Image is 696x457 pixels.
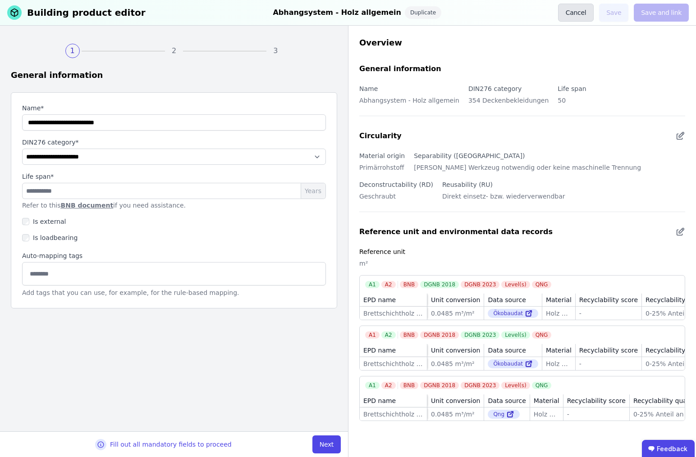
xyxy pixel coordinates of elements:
[359,94,459,112] div: Abhangsystem - Holz allgemein
[534,410,559,419] div: Holz allgemein
[61,202,114,209] a: BNB document
[501,382,530,389] div: Level(s)
[599,4,628,22] button: Save
[468,94,549,112] div: 354 Deckenbekleidungen
[468,85,522,92] label: DIN276 category
[488,295,526,304] div: Data source
[558,4,594,22] button: Cancel
[22,201,326,210] p: Refer to this if you need assistance.
[365,382,380,389] div: A1
[488,359,538,368] div: Ökobaudat
[634,4,689,22] button: Save and link
[29,217,66,226] label: Is external
[546,309,572,318] div: Holz allgemein
[400,281,418,288] div: BNB
[488,410,520,419] div: Qng
[532,281,552,288] div: QNG
[501,331,530,339] div: Level(s)
[579,346,638,355] div: Recyclability score
[431,346,480,355] div: Unit conversion
[431,396,480,405] div: Unit conversion
[461,382,499,389] div: DGNB 2023
[359,152,405,159] label: Material origin
[22,288,326,297] div: Add tags that you can use, for example, for the rule-based mapping.
[359,161,405,179] div: Primärrohstoff
[22,104,326,113] label: Name*
[22,138,326,147] label: audits.requiredField
[431,309,480,318] div: 0.0485 m³/m²
[414,152,525,159] label: Separability ([GEOGRAPHIC_DATA])
[363,410,423,419] div: Brettschichtholz - Standardformen (Durchschnitt DE)
[567,410,626,419] div: -
[359,248,405,255] label: Reference unit
[532,382,552,389] div: QNG
[488,396,526,405] div: Data source
[420,331,459,339] div: DGNB 2018
[431,295,480,304] div: Unit conversion
[363,309,423,318] div: Brettschichtholz - Standardformen (Durchschnitt DE)
[359,85,378,92] label: Name
[381,281,396,288] div: A2
[405,6,441,19] div: Duplicate
[312,435,341,453] button: Next
[359,190,433,208] div: Geschraubt
[273,6,401,19] div: Abhangsystem - Holz allgemein
[546,346,572,355] div: Material
[488,309,538,318] div: Ökobaudat
[365,281,380,288] div: A1
[22,251,326,260] label: Auto-mapping tags
[532,331,552,339] div: QNG
[268,44,283,58] div: 3
[558,94,586,112] div: 50
[359,131,402,141] div: Circularity
[488,346,526,355] div: Data source
[414,161,641,179] div: [PERSON_NAME] Werkzeug notwendig oder keine maschinelle Trennung
[359,257,685,275] div: m²
[501,281,530,288] div: Level(s)
[579,359,638,368] div: -
[11,69,337,81] div: General information
[461,281,499,288] div: DGNB 2023
[381,331,396,339] div: A2
[546,359,572,368] div: Holz allgemein
[363,359,423,368] div: Brettschichtholz - Standardformen (Durchschnitt DE)
[442,190,565,208] div: Direkt einsetz- bzw. wiederverwendbar
[65,44,80,58] div: 1
[110,440,232,449] div: Fill out all mandatory fields to proceed
[22,172,54,181] label: Life span*
[400,331,418,339] div: BNB
[359,63,441,74] div: General information
[359,181,433,188] label: Deconstructability (RD)
[359,36,685,49] div: Overview
[431,410,480,419] div: 0.0485 m³/m²
[579,295,638,304] div: Recyclability score
[567,396,626,405] div: Recyclability score
[363,295,396,304] div: EPD name
[546,295,572,304] div: Material
[167,44,181,58] div: 2
[363,396,396,405] div: EPD name
[579,309,638,318] div: -
[420,281,459,288] div: DGNB 2018
[29,233,78,242] label: Is loadbearing
[27,6,146,19] div: Building product editor
[359,226,553,237] div: Reference unit and environmental data records
[365,331,380,339] div: A1
[442,181,493,188] label: Reusability (RU)
[534,396,559,405] div: Material
[381,382,396,389] div: A2
[558,85,586,92] label: Life span
[420,382,459,389] div: DGNB 2018
[400,382,418,389] div: BNB
[363,346,396,355] div: EPD name
[461,331,499,339] div: DGNB 2023
[431,359,480,368] div: 0.0485 m³/m²
[301,183,325,199] span: Years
